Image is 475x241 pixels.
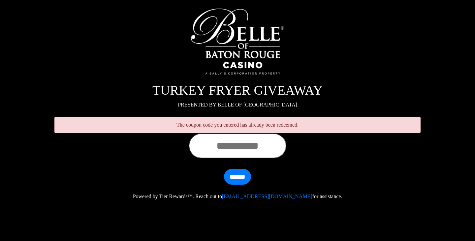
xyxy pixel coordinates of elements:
span: Powered by Tier Rewards™. Reach out to for assistance. [133,194,342,199]
div: The coupon code you entered has already been redeemed. [54,117,421,133]
p: PRESENTED BY BELLE OF [GEOGRAPHIC_DATA] [54,101,421,109]
h1: TURKEY FRYER GIVEAWAY [54,82,421,98]
img: Logo [191,9,284,75]
a: [EMAIL_ADDRESS][DOMAIN_NAME] [222,194,312,199]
